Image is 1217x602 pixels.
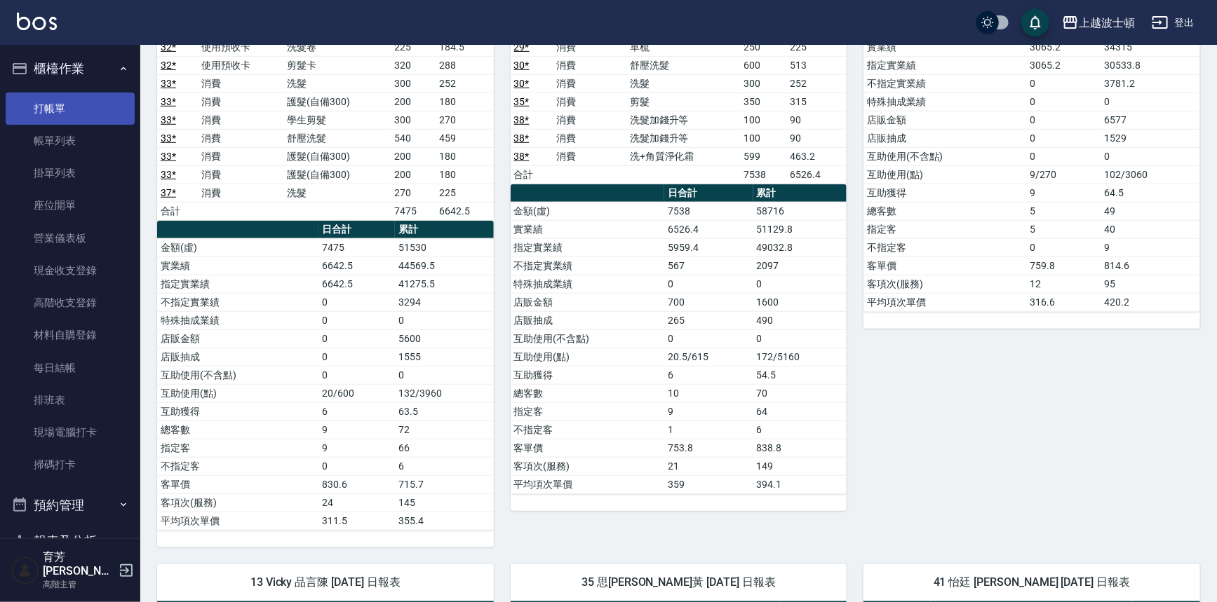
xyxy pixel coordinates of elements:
[318,512,395,530] td: 311.5
[198,74,283,93] td: 消費
[664,293,753,311] td: 700
[787,38,847,56] td: 225
[664,475,753,493] td: 359
[1101,202,1200,220] td: 49
[283,56,391,74] td: 剪髮卡
[283,38,391,56] td: 洗髮卷
[1021,8,1049,36] button: save
[1101,293,1200,311] td: 420.2
[740,38,787,56] td: 250
[511,475,665,493] td: 平均項次單價
[664,238,753,256] td: 5959.4
[395,439,493,457] td: 66
[391,184,436,202] td: 270
[43,550,114,578] h5: 育芳[PERSON_NAME]
[1079,14,1135,32] div: 上越波士頓
[664,402,753,420] td: 9
[1146,10,1200,36] button: 登出
[664,275,753,293] td: 0
[395,512,493,530] td: 355.4
[157,221,494,531] table: a dense table
[626,111,740,129] td: 洗髮加錢升等
[436,165,493,184] td: 180
[740,56,787,74] td: 600
[1026,220,1101,238] td: 5
[511,402,665,420] td: 指定客
[157,366,318,384] td: 互助使用(不含點)
[863,38,1026,56] td: 實業績
[395,493,493,512] td: 145
[527,575,831,589] span: 35 思[PERSON_NAME]黃 [DATE] 日報表
[664,329,753,348] td: 0
[753,220,847,238] td: 51129.8
[436,147,493,165] td: 180
[436,56,493,74] td: 288
[283,93,391,111] td: 護髮(自備300)
[1101,165,1200,184] td: 102/3060
[753,311,847,329] td: 490
[664,439,753,457] td: 753.8
[6,125,135,157] a: 帳單列表
[553,93,626,111] td: 消費
[1026,256,1101,275] td: 759.8
[198,111,283,129] td: 消費
[1101,38,1200,56] td: 34315
[318,329,395,348] td: 0
[157,275,318,293] td: 指定實業績
[863,220,1026,238] td: 指定客
[753,366,847,384] td: 54.5
[283,74,391,93] td: 洗髮
[511,311,665,329] td: 店販抽成
[740,165,787,184] td: 7538
[664,184,753,203] th: 日合計
[198,93,283,111] td: 消費
[1026,147,1101,165] td: 0
[1026,202,1101,220] td: 5
[753,202,847,220] td: 58716
[740,129,787,147] td: 100
[1101,147,1200,165] td: 0
[395,366,493,384] td: 0
[318,402,395,420] td: 6
[880,575,1183,589] span: 41 怡廷 [PERSON_NAME] [DATE] 日報表
[511,329,665,348] td: 互助使用(不含點)
[863,293,1026,311] td: 平均項次單價
[157,202,198,220] td: 合計
[6,384,135,416] a: 排班表
[198,38,283,56] td: 使用預收卡
[198,129,283,147] td: 消費
[318,493,395,512] td: 24
[753,457,847,475] td: 149
[863,256,1026,275] td: 客單價
[1101,74,1200,93] td: 3781.2
[1101,111,1200,129] td: 6577
[318,256,395,275] td: 6642.5
[664,366,753,384] td: 6
[664,220,753,238] td: 6526.4
[511,256,665,275] td: 不指定實業績
[863,238,1026,256] td: 不指定客
[753,238,847,256] td: 49032.8
[553,74,626,93] td: 消費
[753,348,847,366] td: 172/5160
[6,254,135,287] a: 現金收支登錄
[1101,238,1200,256] td: 9
[626,74,740,93] td: 洗髮
[395,238,493,256] td: 51530
[1101,56,1200,74] td: 30533.8
[6,50,135,87] button: 櫃檯作業
[511,457,665,475] td: 客項次(服務)
[753,329,847,348] td: 0
[753,256,847,275] td: 2097
[395,275,493,293] td: 41275.5
[391,129,436,147] td: 540
[1026,184,1101,202] td: 9
[391,165,436,184] td: 200
[1101,275,1200,293] td: 95
[626,38,740,56] td: 單梳
[863,184,1026,202] td: 互助獲得
[318,238,395,256] td: 7475
[157,420,318,439] td: 總客數
[787,93,847,111] td: 315
[157,256,318,275] td: 實業績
